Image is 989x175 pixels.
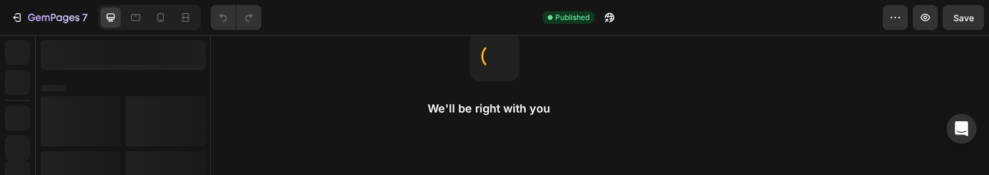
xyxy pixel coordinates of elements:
[943,5,984,30] button: Save
[946,114,976,144] div: Open Intercom Messenger
[211,5,261,30] div: Undo/Redo
[555,12,590,23] span: Published
[953,12,974,23] span: Save
[82,10,88,25] p: 7
[5,5,93,30] button: 7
